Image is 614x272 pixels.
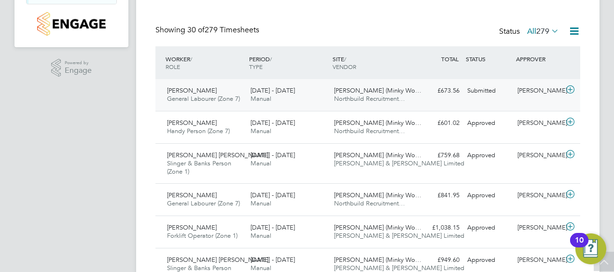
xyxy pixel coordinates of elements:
[251,256,295,264] span: [DATE] - [DATE]
[334,256,421,264] span: [PERSON_NAME] (Minky Wo…
[334,151,421,159] span: [PERSON_NAME] (Minky Wo…
[330,50,414,75] div: SITE
[167,127,230,135] span: Handy Person (Zone 7)
[187,25,205,35] span: 30 of
[334,159,464,167] span: [PERSON_NAME] & [PERSON_NAME] Limited
[251,223,295,231] span: [DATE] - [DATE]
[463,50,514,68] div: STATUS
[270,55,272,63] span: /
[334,86,421,95] span: [PERSON_NAME] (Minky Wo…
[413,148,463,163] div: £759.68
[334,119,421,127] span: [PERSON_NAME] (Minky Wo…
[167,231,237,240] span: Forklift Operator (Zone 1)
[463,188,514,204] div: Approved
[463,83,514,99] div: Submitted
[334,223,421,231] span: [PERSON_NAME] (Minky Wo…
[251,151,295,159] span: [DATE] - [DATE]
[514,148,564,163] div: [PERSON_NAME]
[413,115,463,131] div: £601.02
[514,252,564,268] div: [PERSON_NAME]
[575,240,584,253] div: 10
[334,127,405,135] span: Northbuild Recruitment…
[65,67,92,75] span: Engage
[334,231,464,240] span: [PERSON_NAME] & [PERSON_NAME] Limited
[167,151,268,159] span: [PERSON_NAME] [PERSON_NAME]
[155,25,261,35] div: Showing
[514,220,564,236] div: [PERSON_NAME]
[37,12,105,36] img: countryside-properties-logo-retina.png
[463,252,514,268] div: Approved
[167,119,217,127] span: [PERSON_NAME]
[333,63,356,70] span: VENDOR
[187,25,259,35] span: 279 Timesheets
[167,199,240,207] span: General Labourer (Zone 7)
[334,199,405,207] span: Northbuild Recruitment…
[499,25,561,39] div: Status
[251,86,295,95] span: [DATE] - [DATE]
[167,86,217,95] span: [PERSON_NAME]
[249,63,263,70] span: TYPE
[514,50,564,68] div: APPROVER
[167,256,268,264] span: [PERSON_NAME] [PERSON_NAME]
[413,252,463,268] div: £949.60
[413,220,463,236] div: £1,038.15
[251,127,271,135] span: Manual
[413,188,463,204] div: £841.95
[536,27,549,36] span: 279
[251,231,271,240] span: Manual
[251,95,271,103] span: Manual
[463,148,514,163] div: Approved
[26,12,117,36] a: Go to home page
[167,95,240,103] span: General Labourer (Zone 7)
[463,220,514,236] div: Approved
[51,59,92,77] a: Powered byEngage
[251,119,295,127] span: [DATE] - [DATE]
[441,55,459,63] span: TOTAL
[166,63,180,70] span: ROLE
[167,223,217,231] span: [PERSON_NAME]
[167,159,231,176] span: Slinger & Banks Person (Zone 1)
[527,27,559,36] label: All
[514,115,564,131] div: [PERSON_NAME]
[334,95,405,103] span: Northbuild Recruitment…
[514,83,564,99] div: [PERSON_NAME]
[251,159,271,167] span: Manual
[463,115,514,131] div: Approved
[251,191,295,199] span: [DATE] - [DATE]
[334,264,464,272] span: [PERSON_NAME] & [PERSON_NAME] Limited
[514,188,564,204] div: [PERSON_NAME]
[65,59,92,67] span: Powered by
[190,55,192,63] span: /
[413,83,463,99] div: £673.56
[251,199,271,207] span: Manual
[575,233,606,264] button: Open Resource Center, 10 new notifications
[344,55,346,63] span: /
[163,50,247,75] div: WORKER
[251,264,271,272] span: Manual
[167,191,217,199] span: [PERSON_NAME]
[334,191,421,199] span: [PERSON_NAME] (Minky Wo…
[247,50,330,75] div: PERIOD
